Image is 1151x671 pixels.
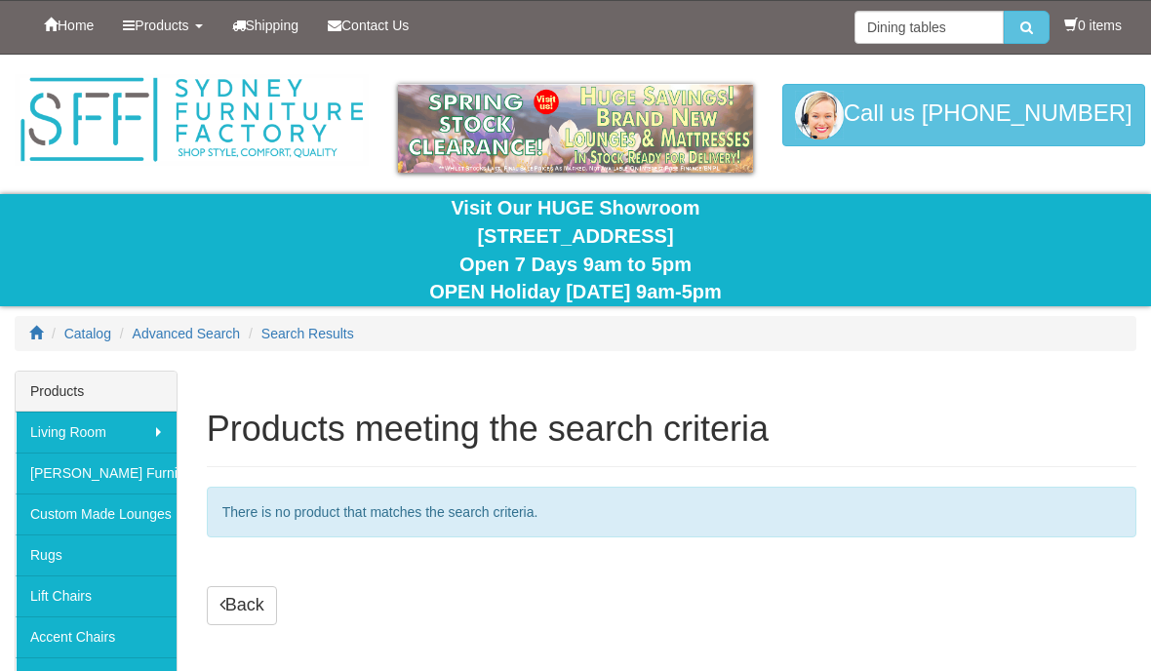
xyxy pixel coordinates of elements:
[313,1,423,50] a: Contact Us
[207,487,1136,537] div: There is no product that matches the search criteria.
[16,493,177,534] a: Custom Made Lounges
[341,18,409,33] span: Contact Us
[133,326,241,341] a: Advanced Search
[246,18,299,33] span: Shipping
[64,326,111,341] a: Catalog
[108,1,217,50] a: Products
[15,74,369,166] img: Sydney Furniture Factory
[58,18,94,33] span: Home
[15,194,1136,305] div: Visit Our HUGE Showroom [STREET_ADDRESS] Open 7 Days 9am to 5pm OPEN Holiday [DATE] 9am-5pm
[398,84,752,173] img: spring-sale.gif
[207,410,1136,449] h1: Products meeting the search criteria
[16,534,177,575] a: Rugs
[16,372,177,412] div: Products
[135,18,188,33] span: Products
[16,412,177,453] a: Living Room
[261,326,354,341] a: Search Results
[16,616,177,657] a: Accent Chairs
[16,453,177,493] a: [PERSON_NAME] Furniture
[854,11,1004,44] input: Site search
[207,586,277,625] a: Back
[29,1,108,50] a: Home
[16,575,177,616] a: Lift Chairs
[218,1,314,50] a: Shipping
[1064,16,1122,35] li: 0 items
